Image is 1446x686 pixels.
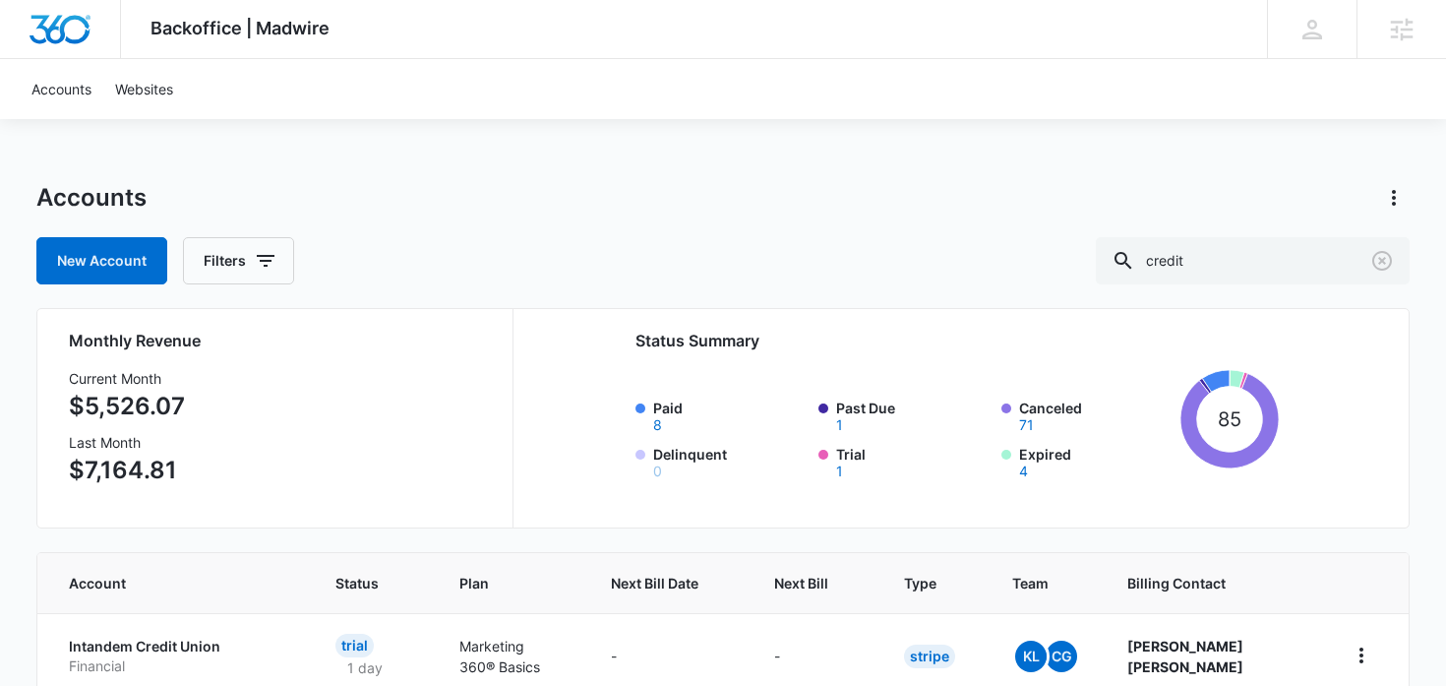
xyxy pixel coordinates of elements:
p: $7,164.81 [69,453,185,488]
input: Search [1096,237,1410,284]
span: Backoffice | Madwire [151,18,330,38]
h1: Accounts [36,183,147,213]
button: Past Due [836,418,843,432]
span: CG [1046,641,1077,672]
tspan: 85 [1218,407,1241,431]
div: Trial [335,634,374,657]
span: KL [1015,641,1047,672]
p: 1 day [335,657,394,678]
span: Plan [459,573,564,593]
button: Canceled [1019,418,1034,432]
span: Account [69,573,260,593]
label: Paid [653,398,807,432]
label: Expired [1019,444,1173,478]
button: Expired [1019,465,1028,478]
h2: Monthly Revenue [69,329,489,352]
span: Team [1012,573,1052,593]
p: Financial [69,656,288,676]
label: Delinquent [653,444,807,478]
strong: [PERSON_NAME] [PERSON_NAME] [1127,638,1243,675]
button: Paid [653,418,662,432]
label: Canceled [1019,398,1173,432]
h2: Status Summary [635,329,1279,352]
span: Type [904,573,936,593]
a: Accounts [20,59,103,119]
div: Stripe [904,645,955,668]
p: $5,526.07 [69,389,185,424]
span: Billing Contact [1127,573,1298,593]
a: Websites [103,59,185,119]
a: New Account [36,237,167,284]
span: Status [335,573,385,593]
button: home [1346,640,1377,671]
h3: Current Month [69,368,185,389]
span: Next Bill Date [611,573,698,593]
label: Past Due [836,398,990,432]
p: Marketing 360® Basics [459,636,564,677]
button: Filters [183,237,294,284]
a: Intandem Credit UnionFinancial [69,637,288,675]
button: Clear [1366,245,1398,277]
h3: Last Month [69,432,185,453]
button: Trial [836,465,843,478]
label: Trial [836,444,990,478]
p: Intandem Credit Union [69,637,288,656]
button: Actions [1378,182,1410,214]
span: Next Bill [774,573,828,593]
